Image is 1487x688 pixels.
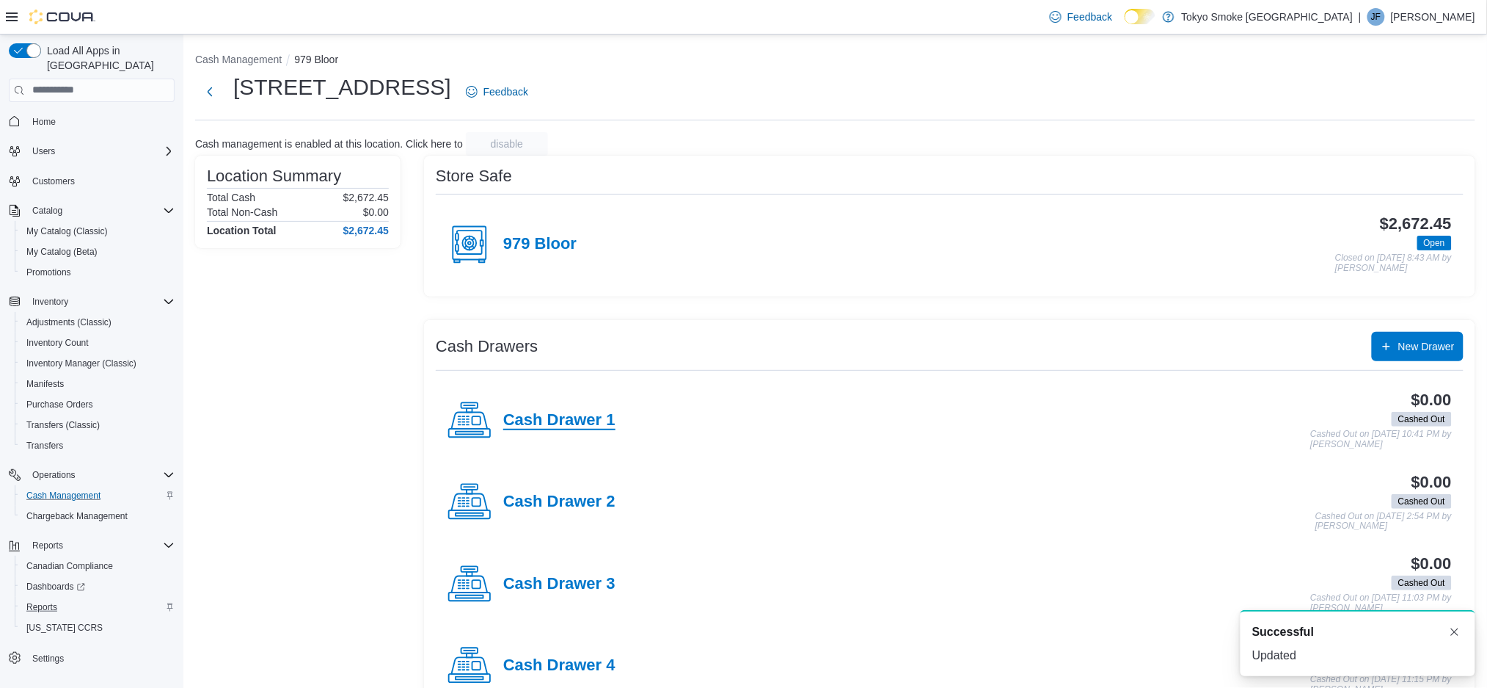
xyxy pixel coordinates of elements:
[3,170,180,192] button: Customers
[1380,215,1452,233] h3: $2,672.45
[26,202,175,220] span: Catalog
[21,396,99,413] a: Purchase Orders
[32,469,76,481] span: Operations
[1411,555,1452,573] h3: $0.00
[32,653,64,665] span: Settings
[195,77,224,106] button: Next
[15,576,180,597] a: Dashboards
[32,145,55,157] span: Users
[460,77,534,106] a: Feedback
[21,334,175,352] span: Inventory Count
[15,374,180,394] button: Manifests
[21,578,91,595] a: Dashboards
[26,267,71,278] span: Promotions
[294,54,338,65] button: 979 Bloor
[21,314,175,331] span: Adjustments (Classic)
[21,264,175,281] span: Promotions
[21,314,117,331] a: Adjustments (Classic)
[1398,413,1445,426] span: Cashed Out
[26,246,98,258] span: My Catalog (Beta)
[26,466,175,484] span: Operations
[26,142,175,160] span: Users
[1424,236,1445,250] span: Open
[3,200,180,221] button: Catalog
[21,334,95,352] a: Inventory Count
[15,262,180,283] button: Promotions
[26,650,70,667] a: Settings
[26,202,68,220] button: Catalog
[3,535,180,556] button: Reports
[1310,430,1452,449] p: Cashed Out on [DATE] 10:41 PM by [PERSON_NAME]
[363,206,389,218] p: $0.00
[21,375,175,393] span: Manifests
[1411,474,1452,491] h3: $0.00
[3,141,180,162] button: Users
[26,378,64,390] span: Manifests
[26,648,175,667] span: Settings
[1372,332,1464,361] button: New Drawer
[503,411,615,430] h4: Cash Drawer 1
[21,396,175,413] span: Purchase Orders
[15,242,180,262] button: My Catalog (Beta)
[1446,623,1464,641] button: Dismiss toast
[1252,647,1464,665] div: Updated
[3,292,180,312] button: Inventory
[15,435,180,456] button: Transfers
[15,556,180,576] button: Canadian Compliance
[26,560,113,572] span: Canadian Compliance
[21,507,175,525] span: Chargeback Management
[26,337,89,349] span: Inventory Count
[195,138,463,150] p: Cash management is enabled at this location. Click here to
[503,235,577,254] h4: 979 Bloor
[1335,253,1452,273] p: Closed on [DATE] 8:43 AM by [PERSON_NAME]
[21,598,63,616] a: Reports
[21,243,175,261] span: My Catalog (Beta)
[1392,494,1452,509] span: Cashed Out
[1182,8,1353,26] p: Tokyo Smoke [GEOGRAPHIC_DATA]
[21,487,106,504] a: Cash Management
[15,221,180,242] button: My Catalog (Classic)
[26,293,74,311] button: Inventory
[26,225,108,237] span: My Catalog (Classic)
[21,416,175,434] span: Transfers (Classic)
[1310,593,1452,613] p: Cashed Out on [DATE] 11:03 PM by [PERSON_NAME]
[15,506,180,526] button: Chargeback Management
[32,296,68,308] span: Inventory
[207,192,255,203] h6: Total Cash
[1371,8,1381,26] span: JF
[15,333,180,353] button: Inventory Count
[1044,2,1118,32] a: Feedback
[26,173,81,190] a: Customers
[26,490,101,501] span: Cash Management
[436,338,538,355] h3: Cash Drawers
[41,43,175,73] span: Load All Apps in [GEOGRAPHIC_DATA]
[32,540,63,551] span: Reports
[3,111,180,132] button: Home
[26,466,81,484] button: Operations
[26,510,128,522] span: Chargeback Management
[1315,512,1452,532] p: Cashed Out on [DATE] 2:54 PM by [PERSON_NAME]
[21,416,106,434] a: Transfers (Classic)
[3,647,180,668] button: Settings
[1125,9,1155,24] input: Dark Mode
[436,167,512,185] h3: Store Safe
[15,353,180,374] button: Inventory Manager (Classic)
[3,465,180,485] button: Operations
[32,175,75,187] span: Customers
[207,206,278,218] h6: Total Non-Cash
[343,192,389,203] p: $2,672.45
[26,113,62,131] a: Home
[1411,391,1452,409] h3: $0.00
[26,581,85,593] span: Dashboards
[491,137,523,151] span: disable
[21,375,70,393] a: Manifests
[1392,576,1452,590] span: Cashed Out
[1417,236,1452,250] span: Open
[1398,576,1445,590] span: Cashed Out
[233,73,451,102] h1: [STREET_ADDRESS]
[21,578,175,595] span: Dashboards
[21,355,142,372] a: Inventory Manager (Classic)
[15,597,180,618] button: Reports
[503,493,615,512] h4: Cash Drawer 2
[207,225,277,236] h4: Location Total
